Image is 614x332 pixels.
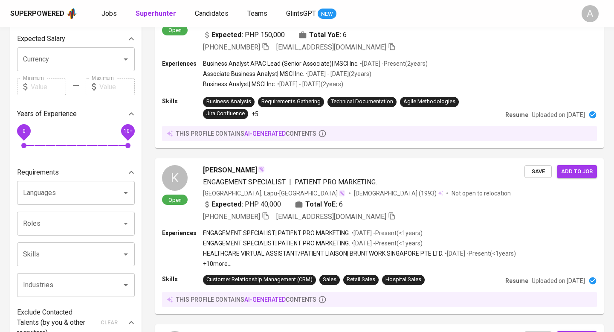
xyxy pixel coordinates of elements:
span: Candidates [195,9,229,17]
p: • [DATE] - [DATE] ( 2 years ) [304,70,371,78]
p: Resume [505,111,528,119]
p: Experiences [162,59,203,68]
span: Save [529,167,547,177]
span: ENGAGEMENT SPECIALIST [203,178,286,186]
b: Expected: [211,30,243,40]
span: [EMAIL_ADDRESS][DOMAIN_NAME] [276,213,386,221]
div: PHP 40,000 [203,199,281,210]
input: Value [99,78,135,95]
input: Value [31,78,66,95]
span: AI-generated [244,130,286,137]
span: | [289,177,291,187]
b: Total YoE: [305,199,337,210]
p: this profile contains contents [176,129,316,138]
a: KOpen[PERSON_NAME]ENGAGEMENT SPECIALIST|PATIENT PRO MARKETING.[GEOGRAPHIC_DATA], Lapu-[GEOGRAPHIC... [155,158,604,314]
p: Years of Experience [17,109,77,119]
a: Jobs [101,9,119,19]
div: Agile Methodologies [403,98,455,106]
p: Business Analyst | MSCI Inc. [203,80,276,88]
span: GlintsGPT [286,9,316,17]
span: [DEMOGRAPHIC_DATA] [354,189,419,198]
a: GlintsGPT NEW [286,9,336,19]
p: this profile contains contents [176,295,316,304]
a: Teams [247,9,269,19]
p: Business Analyst APAC Lead (Senior Associate) | MSCI Inc. [203,59,359,68]
button: Open [120,53,132,65]
div: (1993) [354,189,443,198]
a: Superhunter [136,9,178,19]
div: Years of Experience [17,105,135,122]
p: Skills [162,97,203,105]
button: Open [120,279,132,291]
div: Jira Confluence [206,110,245,118]
p: Resume [505,277,528,285]
p: Skills [162,275,203,283]
img: magic_wand.svg [258,166,265,173]
div: Requirements [17,164,135,181]
div: A [582,5,599,22]
div: Retail Sales [347,276,375,284]
p: +5 [252,110,258,118]
p: HEALTHCARE VIRTUAL ASSISTANT/PATIENT LIAISON | BRUNTWORK SINGAPORE PTE LTD. [203,249,443,258]
span: 6 [339,199,343,210]
span: Open [165,196,185,204]
p: Uploaded on [DATE] [532,111,585,119]
button: Open [120,218,132,230]
p: • [DATE] - Present ( 2 years ) [359,59,428,68]
span: [PHONE_NUMBER] [203,213,260,221]
p: Requirements [17,167,59,178]
button: Save [524,165,552,178]
div: [GEOGRAPHIC_DATA], Lapu-[GEOGRAPHIC_DATA] [203,189,345,198]
p: • [DATE] - Present ( <1 years ) [350,229,423,237]
b: Expected: [211,199,243,210]
div: Superpowered [10,9,64,19]
div: Sales [323,276,336,284]
p: Experiences [162,229,203,237]
p: • [DATE] - [DATE] ( 2 years ) [276,80,343,88]
p: Associate Business Analyst | MSCI Inc. [203,70,304,78]
div: Technical Documentation [331,98,393,106]
img: app logo [66,7,78,20]
span: NEW [318,10,336,18]
span: 6 [343,30,347,40]
div: Hospital Sales [385,276,421,284]
span: Teams [247,9,267,17]
span: PATIENT PRO MARKETING. [295,178,377,186]
span: Jobs [101,9,117,17]
b: Total YoE: [309,30,341,40]
button: Open [120,187,132,199]
span: AI-generated [244,296,286,303]
div: Customer Relationship Management (CRM) [206,276,313,284]
p: ENGAGEMENT SPECIALIST | PATIENT PRO MARKETING. [203,229,350,237]
span: [PHONE_NUMBER] [203,43,260,51]
span: 10+ [123,128,132,134]
div: Expected Salary [17,30,135,47]
p: +10 more ... [203,259,516,268]
span: Add to job [561,167,593,177]
span: [EMAIL_ADDRESS][DOMAIN_NAME] [276,43,386,51]
p: • [DATE] - Present ( <1 years ) [350,239,423,248]
b: Superhunter [136,9,176,17]
span: Open [165,26,185,34]
span: [PERSON_NAME] [203,165,257,175]
p: Expected Salary [17,34,65,44]
span: 0 [22,128,25,134]
a: Candidates [195,9,230,19]
p: Uploaded on [DATE] [532,277,585,285]
p: • [DATE] - Present ( <1 years ) [443,249,516,258]
p: ENGAGEMENT SPECIALIST | PATIENT PRO MARKETING. [203,239,350,248]
img: magic_wand.svg [339,190,345,197]
div: Requirements Gathering [261,98,321,106]
p: Not open to relocation [452,189,511,198]
button: Add to job [557,165,597,178]
button: Open [120,248,132,260]
div: PHP 150,000 [203,30,285,40]
a: Superpoweredapp logo [10,7,78,20]
div: Business Analysis [206,98,251,106]
div: K [162,165,188,191]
